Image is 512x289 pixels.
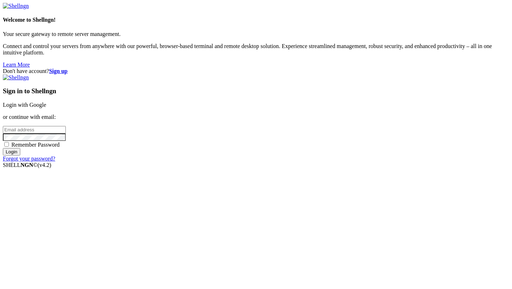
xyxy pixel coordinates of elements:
span: 4.2.0 [38,162,52,168]
a: Login with Google [3,102,46,108]
b: NGN [21,162,33,168]
h4: Welcome to Shellngn! [3,17,509,23]
a: Forgot your password? [3,156,55,162]
span: Remember Password [11,142,60,148]
img: Shellngn [3,74,29,81]
img: Shellngn [3,3,29,9]
span: SHELL © [3,162,51,168]
input: Email address [3,126,66,133]
a: Sign up [49,68,68,74]
div: Don't have account? [3,68,509,74]
a: Learn More [3,62,30,68]
p: Your secure gateway to remote server management. [3,31,509,37]
p: Connect and control your servers from anywhere with our powerful, browser-based terminal and remo... [3,43,509,56]
input: Remember Password [4,142,9,147]
p: or continue with email: [3,114,509,120]
h3: Sign in to Shellngn [3,87,509,95]
input: Login [3,148,20,156]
